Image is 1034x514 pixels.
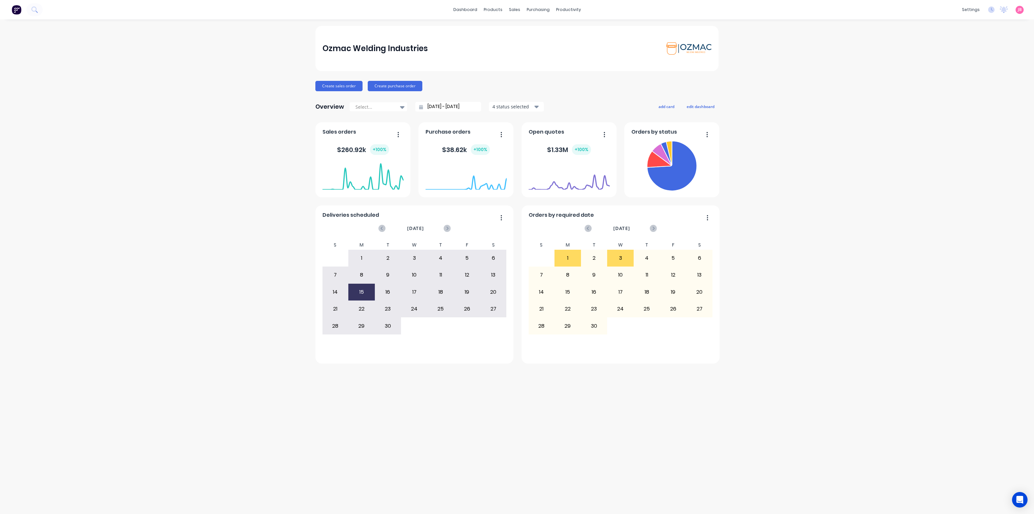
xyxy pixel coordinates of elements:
[654,102,679,111] button: add card
[660,284,686,300] div: 19
[315,81,363,91] button: Create sales order
[322,267,348,283] div: 7
[687,284,712,300] div: 20
[581,284,607,300] div: 16
[607,267,633,283] div: 10
[607,284,633,300] div: 17
[349,318,375,334] div: 29
[370,144,389,155] div: + 100 %
[454,250,480,266] div: 5
[660,267,686,283] div: 12
[506,5,523,15] div: sales
[554,240,581,250] div: M
[401,250,427,266] div: 3
[12,5,21,15] img: Factory
[480,250,506,266] div: 6
[660,250,686,266] div: 5
[480,284,506,300] div: 20
[480,267,506,283] div: 13
[375,250,401,266] div: 2
[322,318,348,334] div: 28
[442,144,490,155] div: $ 38.62k
[572,144,591,155] div: + 100 %
[581,301,607,317] div: 23
[368,81,422,91] button: Create purchase order
[634,240,660,250] div: T
[529,318,554,334] div: 28
[607,240,634,250] div: W
[450,5,480,15] a: dashboard
[687,301,712,317] div: 27
[555,284,581,300] div: 15
[613,225,630,232] span: [DATE]
[1012,492,1028,508] div: Open Intercom Messenger
[375,318,401,334] div: 30
[607,250,633,266] div: 3
[480,301,506,317] div: 27
[322,42,428,55] div: Ozmac Welding Industries
[349,301,375,317] div: 22
[401,301,427,317] div: 24
[428,284,454,300] div: 18
[634,267,660,283] div: 11
[634,301,660,317] div: 25
[959,5,983,15] div: settings
[489,102,544,112] button: 4 status selected
[666,42,712,55] img: Ozmac Welding Industries
[581,267,607,283] div: 9
[1018,7,1022,13] span: JB
[492,103,533,110] div: 4 status selected
[407,225,424,232] span: [DATE]
[428,301,454,317] div: 25
[401,240,427,250] div: W
[480,240,507,250] div: S
[555,267,581,283] div: 8
[427,240,454,250] div: T
[401,267,427,283] div: 10
[660,301,686,317] div: 26
[322,284,348,300] div: 14
[631,128,677,136] span: Orders by status
[349,250,375,266] div: 1
[529,284,554,300] div: 14
[547,144,591,155] div: $ 1.33M
[375,284,401,300] div: 16
[315,100,344,113] div: Overview
[349,267,375,283] div: 8
[553,5,584,15] div: productivity
[322,128,356,136] span: Sales orders
[687,250,712,266] div: 6
[686,240,713,250] div: S
[555,318,581,334] div: 29
[581,250,607,266] div: 2
[581,318,607,334] div: 30
[634,250,660,266] div: 4
[322,301,348,317] div: 21
[428,267,454,283] div: 11
[375,240,401,250] div: T
[454,240,480,250] div: F
[480,5,506,15] div: products
[529,267,554,283] div: 7
[375,301,401,317] div: 23
[581,240,607,250] div: T
[682,102,719,111] button: edit dashboard
[454,284,480,300] div: 19
[687,267,712,283] div: 13
[349,284,375,300] div: 15
[322,211,379,219] span: Deliveries scheduled
[426,128,470,136] span: Purchase orders
[528,240,555,250] div: S
[634,284,660,300] div: 18
[322,240,349,250] div: S
[660,240,686,250] div: F
[401,284,427,300] div: 17
[607,301,633,317] div: 24
[454,267,480,283] div: 12
[529,301,554,317] div: 21
[428,250,454,266] div: 4
[337,144,389,155] div: $ 260.92k
[555,250,581,266] div: 1
[529,128,564,136] span: Open quotes
[471,144,490,155] div: + 100 %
